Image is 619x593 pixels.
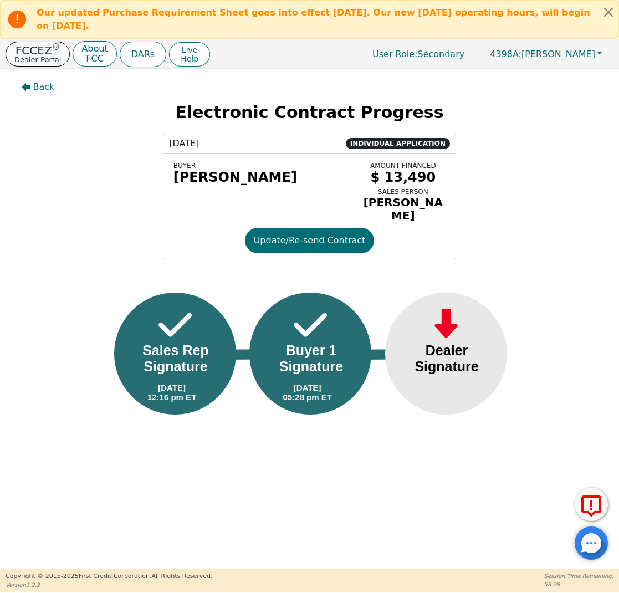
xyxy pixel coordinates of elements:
button: AboutFCC [73,41,116,67]
img: Frame [429,306,463,344]
button: DARs [120,42,166,67]
span: Back [33,80,55,94]
div: [PERSON_NAME] [173,170,352,185]
a: User Role:Secondary [361,43,475,65]
span: All Rights Reserved. [151,572,212,580]
div: $ 13,490 [360,170,446,185]
span: User Role : [372,49,417,59]
span: Help [181,54,198,63]
div: Dealer Signature [402,342,492,375]
img: Frame [158,306,192,344]
span: [DATE] [169,137,199,150]
span: INDIVIDUAL APPLICATION [346,138,450,149]
div: [DATE] 05:28 pm ET [283,383,331,402]
span: 4398A: [490,49,521,59]
b: Our updated Purchase Requirement Sheet goes into effect [DATE]. Our new [DATE] operating hours, w... [37,7,590,31]
span: [PERSON_NAME] [490,49,595,59]
p: Version 3.2.2 [6,581,212,589]
div: Buyer 1 Signature [266,342,356,375]
img: Frame [294,306,327,344]
p: Dealer Portal [14,56,61,63]
div: AMOUNT FINANCED [360,162,446,170]
button: FCCEZ®Dealer Portal [6,42,70,67]
sup: ® [52,42,60,52]
span: Live [181,45,198,54]
p: FCCEZ [14,45,61,56]
button: Close alert [598,1,618,23]
div: SALES PERSON [360,188,446,196]
p: FCC [81,54,108,63]
button: 4398A:[PERSON_NAME] [478,45,613,63]
h2: Electronic Contract Progress [13,103,607,122]
button: LiveHelp [169,42,210,67]
p: About [81,44,108,53]
button: Update/Re-send Contract [245,228,375,253]
p: 58:28 [544,580,613,589]
div: Sales Rep Signature [131,342,221,375]
p: Copyright © 2015- 2025 First Credit Corporation. [6,572,212,581]
div: [PERSON_NAME] [360,196,446,222]
p: Session Time Remaining: [544,572,613,580]
button: Report Error to FCC [575,488,608,521]
div: BUYER [173,162,352,170]
p: Secondary [361,43,475,65]
div: [DATE] 12:16 pm ET [147,383,196,402]
button: Back [13,74,64,100]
